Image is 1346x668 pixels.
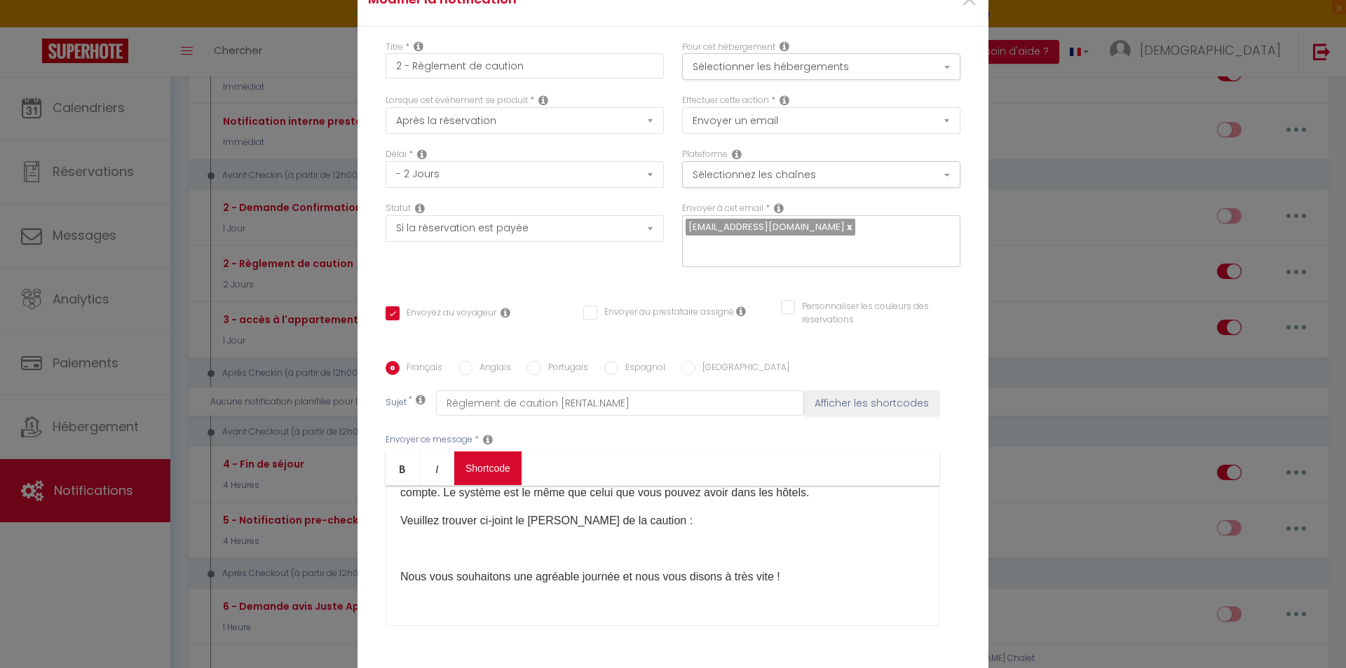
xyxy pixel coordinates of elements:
[682,148,728,161] label: Plateforme
[400,361,442,376] label: Français
[400,568,925,585] p: Nous vous souhaitons une agréable journée et nous vous disons à très vite !
[780,95,789,106] i: Action Type
[386,451,420,485] a: Bold
[682,53,960,80] button: Sélectionner les hébergements
[618,361,665,376] label: Espagnol
[454,451,522,485] a: Shortcode
[736,306,746,317] i: Envoyer au prestataire si il est assigné
[774,203,784,214] i: Recipient
[416,394,426,405] i: Subject
[386,41,403,54] label: Titre
[386,94,528,107] label: Lorsque cet événement se produit
[541,361,588,376] label: Portugais
[538,95,548,106] i: Event Occur
[473,361,511,376] label: Anglais
[417,149,427,160] i: Action Time
[682,202,763,215] label: Envoyer à cet email
[682,94,769,107] label: Effectuer cette action
[386,148,407,161] label: Délai
[400,625,925,641] p: L'équipe d'Obsidian Luxury Suite
[400,512,925,529] p: Veuillez trouver ci-joint le [PERSON_NAME] de la caution :
[11,6,53,48] button: Ouvrir le widget de chat LiveChat
[386,202,411,215] label: Statut
[414,41,423,52] i: Title
[386,396,407,411] label: Sujet
[780,41,789,52] i: This Rental
[483,434,493,445] i: Message
[695,361,789,376] label: [GEOGRAPHIC_DATA]
[682,41,775,54] label: Pour cet hébergement
[682,161,960,188] button: Sélectionnez les chaînes
[501,307,510,318] i: Envoyer au voyageur
[1286,605,1335,657] iframe: Chat
[732,149,742,160] i: Action Channel
[386,433,473,447] label: Envoyer ce message
[804,390,939,416] button: Afficher les shortcodes
[688,220,845,233] span: [EMAIL_ADDRESS][DOMAIN_NAME]
[420,451,454,485] a: Italic
[415,203,425,214] i: Booking status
